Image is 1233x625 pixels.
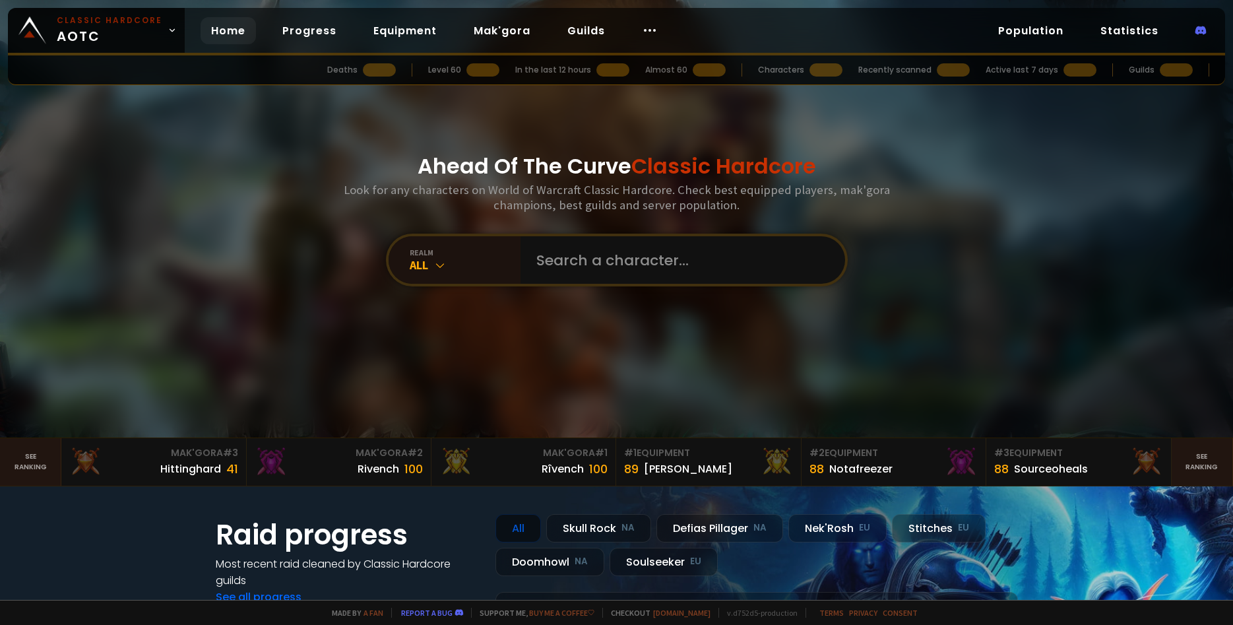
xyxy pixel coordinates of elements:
div: All [410,257,521,273]
div: Nek'Rosh [788,514,887,543]
a: Mak'Gora#2Rivench100 [247,438,431,486]
div: 88 [809,460,824,478]
div: Mak'Gora [439,446,608,460]
a: Home [201,17,256,44]
a: Consent [883,608,918,618]
div: Equipment [994,446,1162,460]
h1: Raid progress [216,514,480,556]
span: Classic Hardcore [631,151,816,181]
h4: Most recent raid cleaned by Classic Hardcore guilds [216,556,480,589]
div: 100 [589,460,608,478]
a: Seeranking [1172,438,1233,486]
a: a fan [364,608,383,618]
div: Hittinghard [160,461,221,477]
div: 88 [994,460,1009,478]
small: EU [859,521,870,535]
div: 100 [404,460,423,478]
h3: Look for any characters on World of Warcraft Classic Hardcore. Check best equipped players, mak'g... [338,182,895,213]
a: Mak'gora [463,17,541,44]
div: Mak'Gora [69,446,237,460]
div: In the last 12 hours [515,64,591,76]
span: # 3 [223,446,238,459]
span: Checkout [602,608,711,618]
div: Sourceoheals [1014,461,1088,477]
div: Almost 60 [645,64,687,76]
small: NA [575,555,588,568]
input: Search a character... [528,236,829,284]
a: Report a bug [401,608,453,618]
small: EU [690,555,701,568]
div: Mak'Gora [255,446,423,460]
small: EU [958,521,969,535]
span: # 1 [595,446,608,459]
small: NA [621,521,635,535]
div: All [495,514,541,543]
a: Terms [819,608,844,618]
a: Guilds [557,17,616,44]
h1: Ahead Of The Curve [418,150,816,182]
div: Notafreezer [829,461,893,477]
div: Equipment [624,446,792,460]
a: #3Equipment88Sourceoheals [986,438,1171,486]
span: v. d752d5 - production [718,608,798,618]
div: Skull Rock [546,514,651,543]
div: 41 [226,460,238,478]
div: Doomhowl [495,548,604,576]
a: Buy me a coffee [529,608,594,618]
div: Characters [758,64,804,76]
a: Classic HardcoreAOTC [8,8,185,53]
div: Defias Pillager [656,514,783,543]
span: # 2 [408,446,423,459]
div: Guilds [1129,64,1154,76]
a: #1Equipment89[PERSON_NAME] [616,438,801,486]
a: #2Equipment88Notafreezer [802,438,986,486]
a: Mak'Gora#1Rîvench100 [431,438,616,486]
div: realm [410,247,521,257]
div: Deaths [327,64,358,76]
div: Equipment [809,446,978,460]
div: Rivench [358,461,399,477]
a: Equipment [363,17,447,44]
span: Support me, [471,608,594,618]
div: Active last 7 days [986,64,1058,76]
small: NA [753,521,767,535]
a: See all progress [216,589,301,605]
div: Level 60 [428,64,461,76]
a: Population [988,17,1074,44]
div: Recently scanned [858,64,932,76]
div: Soulseeker [610,548,718,576]
span: # 3 [994,446,1009,459]
div: [PERSON_NAME] [644,461,732,477]
span: Made by [324,608,383,618]
a: Progress [272,17,347,44]
span: AOTC [57,15,162,46]
div: 89 [624,460,639,478]
a: [DOMAIN_NAME] [653,608,711,618]
small: Classic Hardcore [57,15,162,26]
div: Rîvench [542,461,584,477]
span: # 1 [624,446,637,459]
span: # 2 [809,446,825,459]
a: Mak'Gora#3Hittinghard41 [61,438,246,486]
a: Privacy [849,608,877,618]
div: Stitches [892,514,986,543]
a: Statistics [1090,17,1169,44]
